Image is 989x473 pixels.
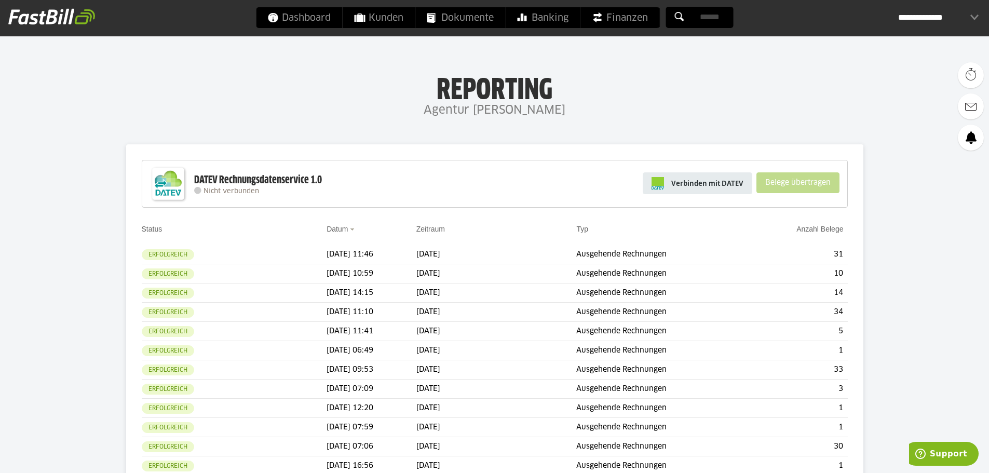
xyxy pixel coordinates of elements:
[350,228,357,231] img: sort_desc.gif
[576,322,750,341] td: Ausgehende Rechnungen
[427,7,494,28] span: Dokumente
[750,380,847,399] td: 3
[416,360,577,380] td: [DATE]
[416,245,577,264] td: [DATE]
[147,163,189,205] img: DATEV-Datenservice Logo
[415,7,505,28] a: Dokumente
[416,225,445,233] a: Zeitraum
[327,322,416,341] td: [DATE] 11:41
[750,303,847,322] td: 34
[142,364,194,375] sl-badge: Erfolgreich
[576,380,750,399] td: Ausgehende Rechnungen
[142,268,194,279] sl-badge: Erfolgreich
[750,322,847,341] td: 5
[327,264,416,283] td: [DATE] 10:59
[750,245,847,264] td: 31
[416,437,577,456] td: [DATE]
[796,225,843,233] a: Anzahl Belege
[327,437,416,456] td: [DATE] 07:06
[416,303,577,322] td: [DATE]
[756,172,839,193] sl-button: Belege übertragen
[416,418,577,437] td: [DATE]
[142,441,194,452] sl-badge: Erfolgreich
[416,399,577,418] td: [DATE]
[142,326,194,337] sl-badge: Erfolgreich
[142,461,194,471] sl-badge: Erfolgreich
[416,341,577,360] td: [DATE]
[142,225,162,233] a: Status
[576,264,750,283] td: Ausgehende Rechnungen
[327,283,416,303] td: [DATE] 14:15
[506,7,580,28] a: Banking
[327,418,416,437] td: [DATE] 07:59
[142,345,194,356] sl-badge: Erfolgreich
[416,380,577,399] td: [DATE]
[592,7,648,28] span: Finanzen
[416,264,577,283] td: [DATE]
[327,399,416,418] td: [DATE] 12:20
[517,7,568,28] span: Banking
[643,172,752,194] a: Verbinden mit DATEV
[576,245,750,264] td: Ausgehende Rechnungen
[267,7,331,28] span: Dashboard
[750,264,847,283] td: 10
[576,225,588,233] a: Typ
[750,360,847,380] td: 33
[327,360,416,380] td: [DATE] 09:53
[576,303,750,322] td: Ausgehende Rechnungen
[671,178,743,188] span: Verbinden mit DATEV
[327,245,416,264] td: [DATE] 11:46
[576,341,750,360] td: Ausgehende Rechnungen
[576,360,750,380] td: Ausgehende Rechnungen
[142,422,194,433] sl-badge: Erfolgreich
[104,73,885,100] h1: Reporting
[142,403,194,414] sl-badge: Erfolgreich
[8,8,95,25] img: fastbill_logo_white.png
[576,418,750,437] td: Ausgehende Rechnungen
[576,283,750,303] td: Ausgehende Rechnungen
[204,188,259,195] span: Nicht verbunden
[327,380,416,399] td: [DATE] 07:09
[354,7,403,28] span: Kunden
[327,303,416,322] td: [DATE] 11:10
[142,288,194,299] sl-badge: Erfolgreich
[750,418,847,437] td: 1
[652,177,664,190] img: pi-datev-logo-farbig-24.svg
[194,173,322,187] div: DATEV Rechnungsdatenservice 1.0
[256,7,342,28] a: Dashboard
[416,322,577,341] td: [DATE]
[750,283,847,303] td: 14
[327,341,416,360] td: [DATE] 06:49
[327,225,348,233] a: Datum
[142,384,194,395] sl-badge: Erfolgreich
[909,442,979,468] iframe: Öffnet ein Widget, in dem Sie weitere Informationen finden
[750,341,847,360] td: 1
[416,283,577,303] td: [DATE]
[750,437,847,456] td: 30
[142,307,194,318] sl-badge: Erfolgreich
[343,7,415,28] a: Kunden
[750,399,847,418] td: 1
[576,399,750,418] td: Ausgehende Rechnungen
[580,7,659,28] a: Finanzen
[576,437,750,456] td: Ausgehende Rechnungen
[142,249,194,260] sl-badge: Erfolgreich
